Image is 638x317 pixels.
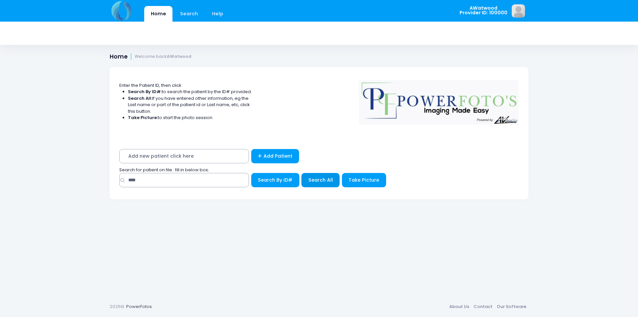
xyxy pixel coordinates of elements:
span: Search By ID# [258,177,292,183]
span: Add new patient click here [119,149,249,163]
li: to start the photo session. [128,114,252,121]
a: Home [144,6,172,22]
strong: Search By ID#: [128,88,162,95]
a: About Us [447,301,471,313]
button: Search By ID# [251,173,299,187]
img: image [512,4,525,18]
li: If you have entered other information, eg the Last name or part of the patient id or Last name, e... [128,95,252,115]
strong: Search All: [128,95,152,101]
a: Help [206,6,230,22]
strong: Take Picture: [128,114,158,121]
button: Search All [301,173,340,187]
a: Our Software [494,301,528,313]
span: 2025© [110,303,124,310]
span: Search All [308,177,333,183]
a: Add Patient [251,149,299,163]
strong: AWatwood [167,54,191,59]
h1: Home [110,53,191,60]
a: Search [173,6,204,22]
span: Enter the Patient ID, then click [119,82,181,88]
small: Welcome back [135,54,191,59]
a: PowerFotos [126,303,152,310]
span: Take Picture [349,177,379,183]
span: Search for patient on file : fill in below box; [119,167,209,173]
span: AWatwood Provider ID: 100000 [460,6,507,15]
img: Logo [356,76,522,125]
button: Take Picture [342,173,386,187]
a: Contact [471,301,494,313]
li: to search the patient by the ID# provided. [128,88,252,95]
